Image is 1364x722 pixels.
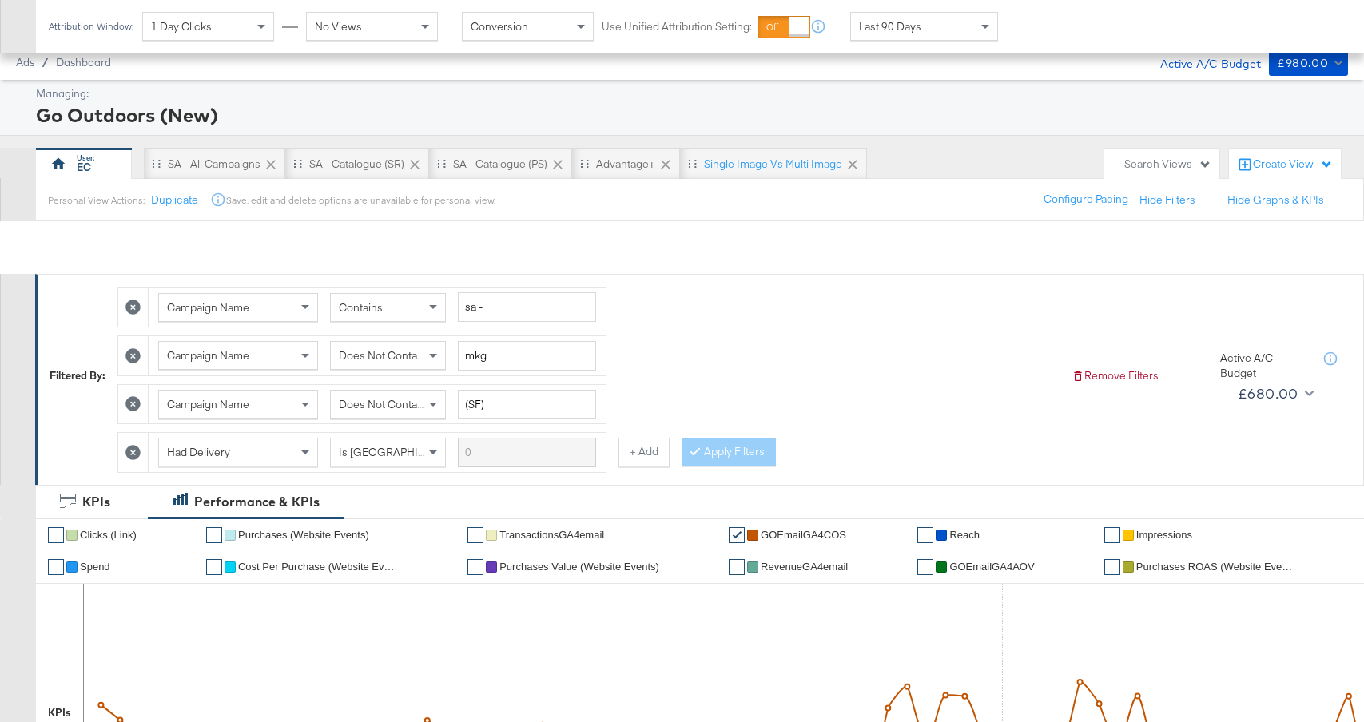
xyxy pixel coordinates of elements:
[1238,382,1298,406] div: £680.00
[1220,351,1308,380] div: Active A/C Budget
[1072,368,1159,383] button: Remove Filters
[471,19,528,34] span: Conversion
[34,56,56,69] span: /
[1124,157,1211,172] div: Search Views
[152,159,161,168] div: Drag to reorder tab
[1032,185,1139,214] button: Configure Pacing
[1104,559,1120,575] a: ✔
[238,529,369,541] span: Purchases (Website Events)
[458,390,596,419] input: Enter a search term
[194,493,320,511] div: Performance & KPIs
[339,300,383,315] span: Contains
[293,159,302,168] div: Drag to reorder tab
[1143,50,1261,74] div: Active A/C Budget
[50,368,105,383] div: Filtered By:
[36,86,1344,101] div: Managing:
[80,561,110,573] span: Spend
[226,194,495,207] div: Save, edit and delete options are unavailable for personal view.
[56,56,111,69] a: Dashboard
[458,341,596,371] input: Enter a search term
[453,157,547,172] div: SA - Catalogue (PS)
[602,19,752,34] label: Use Unified Attribution Setting:
[339,397,426,411] span: Does Not Contain
[1136,529,1192,541] span: Impressions
[1104,527,1120,543] a: ✔
[48,559,64,575] a: ✔
[859,19,921,34] span: Last 90 Days
[80,529,137,541] span: Clicks (Link)
[917,559,933,575] a: ✔
[151,192,198,208] button: Duplicate
[1253,157,1333,173] div: Create View
[36,101,1344,129] div: Go Outdoors (New)
[458,438,596,467] input: Enter a search term
[167,445,230,459] span: Had Delivery
[315,19,362,34] span: No Views
[16,56,34,69] span: Ads
[437,159,446,168] div: Drag to reorder tab
[206,559,222,575] a: ✔
[499,529,604,541] span: TransactionsGA4email
[917,527,933,543] a: ✔
[467,559,483,575] a: ✔
[1277,54,1328,73] div: £980.00
[1136,561,1296,573] span: Purchases ROAS (Website Events)
[48,527,64,543] a: ✔
[339,445,461,459] span: Is [GEOGRAPHIC_DATA]
[596,157,655,172] div: Advantage+
[499,561,659,573] span: Purchases Value (Website Events)
[467,527,483,543] a: ✔
[48,21,134,32] div: Attribution Window:
[1227,192,1324,208] button: Hide Graphs & KPIs
[339,348,426,363] span: Does Not Contain
[48,705,71,720] div: KPIs
[580,159,589,168] div: Drag to reorder tab
[949,529,980,541] span: Reach
[1269,50,1348,76] button: £980.00
[168,157,260,172] div: SA - All Campaigns
[309,157,404,172] div: SA - Catalogue (SR)
[729,527,745,543] a: ✔
[82,493,110,511] div: KPIs
[77,160,91,175] div: EC
[48,194,145,207] div: Personal View Actions:
[238,561,398,573] span: Cost Per Purchase (Website Events)
[761,561,848,573] span: RevenueGA4email
[167,397,249,411] span: Campaign Name
[761,529,846,541] span: GOEmailGA4COS
[949,561,1034,573] span: GOEmailGA4AOV
[618,438,670,466] button: + Add
[206,527,222,543] a: ✔
[151,19,212,34] span: 1 Day Clicks
[1231,381,1317,407] button: £680.00
[167,300,249,315] span: Campaign Name
[688,159,697,168] div: Drag to reorder tab
[1139,192,1195,208] button: Hide Filters
[167,348,249,363] span: Campaign Name
[704,157,842,172] div: Single Image vs Multi Image
[729,559,745,575] a: ✔
[458,292,596,322] input: Enter a search term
